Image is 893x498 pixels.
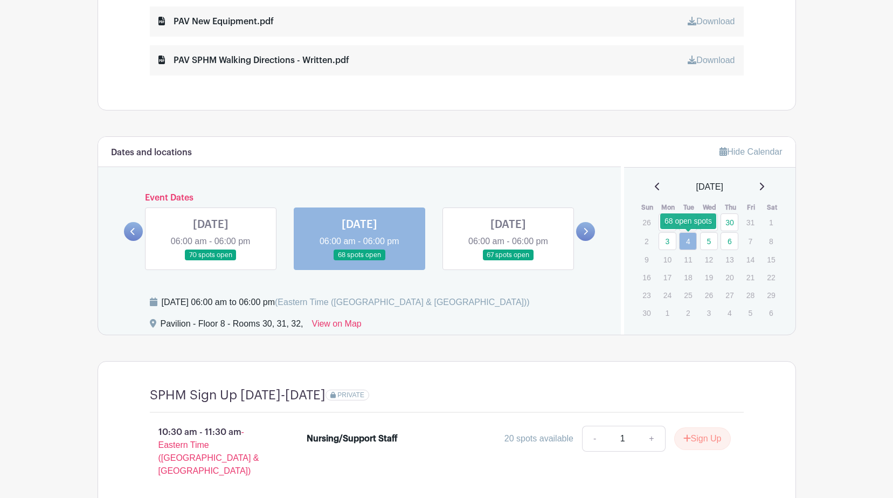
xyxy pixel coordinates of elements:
span: PRIVATE [337,391,364,399]
a: View on Map [312,317,362,335]
p: 24 [659,287,676,303]
th: Fri [741,202,762,213]
th: Sat [762,202,783,213]
p: 28 [742,287,759,303]
p: 12 [700,251,718,268]
p: 10:30 am - 11:30 am [133,421,290,482]
p: 3 [700,305,718,321]
p: 13 [721,251,738,268]
h6: Dates and locations [111,148,192,158]
a: 6 [721,232,738,250]
span: (Eastern Time ([GEOGRAPHIC_DATA] & [GEOGRAPHIC_DATA])) [275,298,530,307]
div: PAV New Equipment.pdf [158,15,274,28]
p: 22 [762,269,780,286]
h4: SPHM Sign Up [DATE]-[DATE] [150,388,326,403]
p: 2 [638,233,655,250]
p: 2 [679,305,697,321]
th: Wed [700,202,721,213]
p: 8 [762,233,780,250]
th: Thu [720,202,741,213]
p: 9 [638,251,655,268]
a: 27 [659,213,676,231]
a: - [582,426,607,452]
p: 30 [638,305,655,321]
span: [DATE] [696,181,723,193]
p: 18 [679,269,697,286]
th: Sun [637,202,658,213]
div: Pavilion - Floor 8 - Rooms 30, 31, 32, [161,317,303,335]
p: 19 [700,269,718,286]
p: 17 [659,269,676,286]
p: 21 [742,269,759,286]
p: 26 [700,287,718,303]
p: 27 [721,287,738,303]
p: 11 [679,251,697,268]
span: - Eastern Time ([GEOGRAPHIC_DATA] & [GEOGRAPHIC_DATA]) [158,427,259,475]
th: Tue [679,202,700,213]
a: + [638,426,665,452]
div: Nursing/Support Staff [307,432,398,445]
p: 15 [762,251,780,268]
th: Mon [658,202,679,213]
button: Sign Up [674,427,731,450]
p: 20 [721,269,738,286]
p: 1 [762,214,780,231]
p: 26 [638,214,655,231]
div: 20 spots available [504,432,573,445]
p: 4 [721,305,738,321]
a: 5 [700,232,718,250]
a: Hide Calendar [719,147,782,156]
div: PAV SPHM Walking Directions - Written.pdf [158,54,349,67]
a: 3 [659,232,676,250]
p: 7 [742,233,759,250]
p: 10 [659,251,676,268]
p: 6 [762,305,780,321]
a: Download [688,56,735,65]
p: 31 [742,214,759,231]
p: 29 [762,287,780,303]
p: 1 [659,305,676,321]
p: 16 [638,269,655,286]
div: [DATE] 06:00 am to 06:00 pm [162,296,530,309]
a: 4 [679,232,697,250]
p: 23 [638,287,655,303]
p: 25 [679,287,697,303]
a: Download [688,17,735,26]
p: 14 [742,251,759,268]
h6: Event Dates [143,193,577,203]
a: 30 [721,213,738,231]
div: 68 open spots [660,213,716,229]
p: 5 [742,305,759,321]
